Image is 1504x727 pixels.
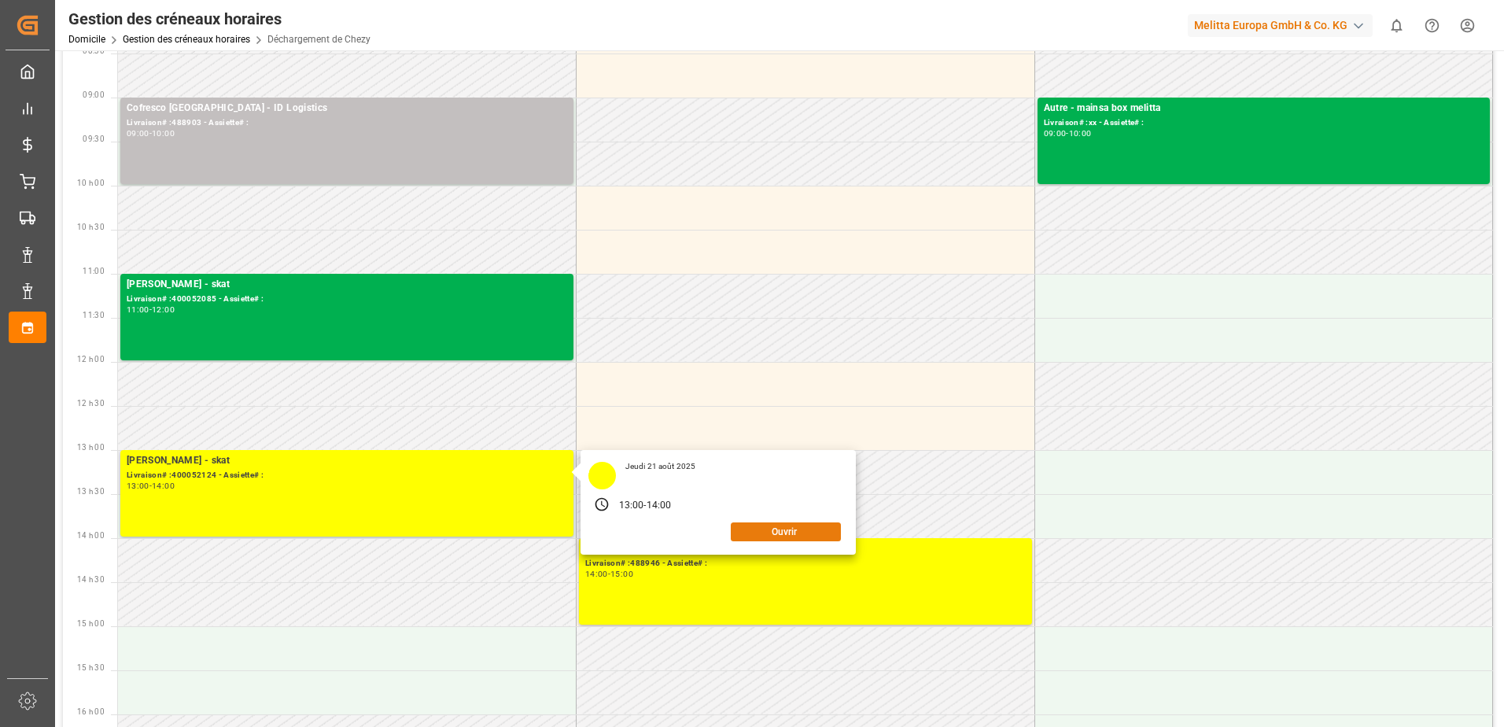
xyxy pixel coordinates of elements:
div: Cofresco [GEOGRAPHIC_DATA] - ID Logistics [127,101,567,116]
div: Jeudi 21 août 2025 [620,461,701,472]
div: 11:00 [127,306,149,313]
span: 15 h 00 [77,619,105,628]
div: 14:00 [152,482,175,489]
button: Ouvrir [731,522,841,541]
div: Livraison# :400052085 - Assiette# : [127,293,567,306]
div: - [643,499,646,513]
div: Gestion des créneaux horaires [68,7,370,31]
span: 12 h 00 [77,355,105,363]
span: 16 h 00 [77,707,105,716]
a: Gestion des créneaux horaires [123,34,250,45]
font: Melitta Europa GmbH & Co. KG [1194,17,1347,34]
a: Domicile [68,34,105,45]
div: 14:00 [647,499,672,513]
button: Afficher 0 nouvelles notifications [1379,8,1414,43]
div: - [608,570,610,578]
div: [PERSON_NAME] - skat [127,277,567,293]
span: 14 h 30 [77,575,105,584]
div: 09:00 [127,130,149,137]
div: 13:00 [619,499,644,513]
div: - [1066,130,1068,137]
div: Livraison# :400052124 - Assiette# : [127,469,567,482]
span: 09:00 [83,90,105,99]
div: [PERSON_NAME] - skat [127,453,567,469]
span: 11:00 [83,267,105,275]
div: 15:00 [610,570,633,578]
div: Livraison# :xx - Assiette# : [1044,116,1484,130]
span: 09:30 [83,135,105,143]
div: Autre - mainsa box melitta [1044,101,1484,116]
div: - [149,482,152,489]
div: 14:00 [585,570,608,578]
span: 10 h 00 [77,179,105,187]
span: 13 h 30 [77,487,105,496]
div: Livraison# :488903 - Assiette# : [127,116,567,130]
div: 10:00 [1069,130,1092,137]
button: Melitta Europa GmbH & Co. KG [1188,10,1379,40]
div: 09:00 [1044,130,1067,137]
div: 13:00 [127,482,149,489]
button: Centre d’aide [1414,8,1450,43]
div: - [149,130,152,137]
span: 13 h 00 [77,443,105,452]
span: 10 h 30 [77,223,105,231]
div: 10:00 [152,130,175,137]
div: - [149,306,152,313]
span: 11:30 [83,311,105,319]
span: 15 h 30 [77,663,105,672]
div: Livraison# :488946 - Assiette# : [585,557,1026,570]
span: 12 h 30 [77,399,105,408]
span: 14 h 00 [77,531,105,540]
div: 12:00 [152,306,175,313]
